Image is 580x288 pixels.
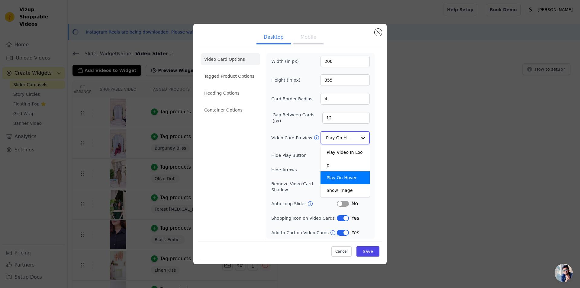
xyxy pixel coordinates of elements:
div: Play On Hover [321,171,370,184]
div: Play Video In Loop [321,146,370,171]
li: Heading Options [201,87,260,99]
li: Container Options [201,104,260,116]
label: Gap Between Cards (px) [272,112,322,124]
button: Cancel [331,247,352,257]
div: Open chat [555,264,573,282]
span: Yes [351,229,359,236]
li: Video Card Options [201,53,260,65]
label: Video Card Preview [271,135,313,141]
button: Mobile [293,31,324,44]
button: Desktop [256,31,291,44]
label: Shopping Icon on Video Cards [271,215,337,221]
label: Hide Arrows [271,167,337,173]
button: Save [356,247,379,257]
button: Close modal [375,29,382,36]
div: Show Image [321,184,370,197]
label: Auto Loop Slider [271,201,307,207]
label: Height (in px) [271,77,304,83]
label: Card Border Radius [271,96,312,102]
span: No [351,200,358,207]
li: Tagged Product Options [201,70,260,82]
label: Hide Play Button [271,152,337,158]
label: Add to Cart on Video Cards [271,230,330,236]
label: Remove Video Card Shadow [271,181,331,193]
label: Width (in px) [271,58,304,64]
span: Yes [351,215,359,222]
